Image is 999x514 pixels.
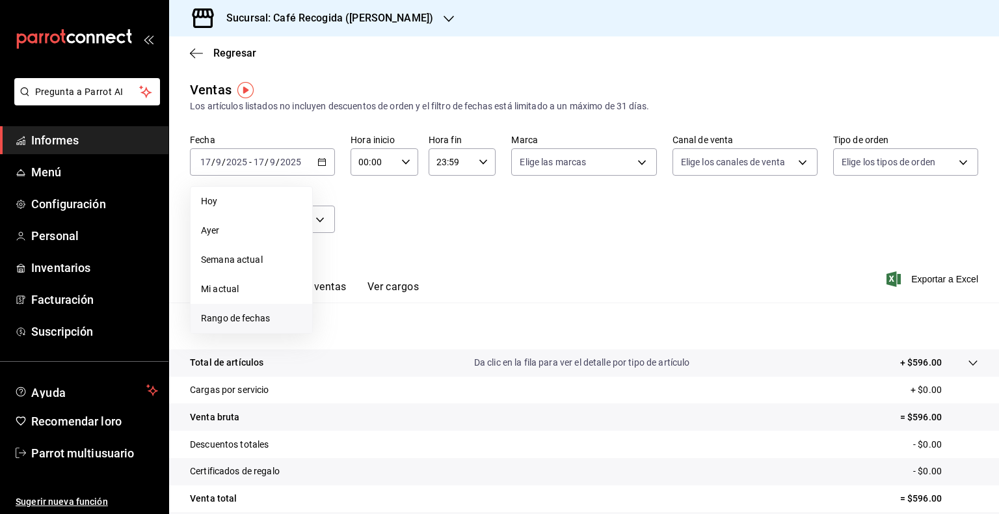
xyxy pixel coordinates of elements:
button: Pregunta a Parrot AI [14,78,160,105]
font: Certificados de regalo [190,466,280,476]
font: Total de artículos [190,357,263,368]
input: ---- [226,157,248,167]
a: Pregunta a Parrot AI [9,94,160,108]
font: + $0.00 [911,385,942,395]
input: ---- [280,157,302,167]
font: Ver ventas [295,280,347,293]
font: Tipo de orden [833,135,889,145]
div: pestañas de navegación [211,280,419,303]
button: abrir_cajón_menú [143,34,153,44]
font: Pregunta a Parrot AI [35,87,124,97]
font: Hoy [201,196,217,206]
font: Cargas por servicio [190,385,269,395]
input: -- [215,157,222,167]
font: Fecha [190,135,215,145]
font: Sucursal: Café Recogida ([PERSON_NAME]) [226,12,433,24]
font: Regresar [213,47,256,59]
font: Da clic en la fila para ver el detalle por tipo de artículo [474,357,690,368]
font: Marca [511,135,538,145]
font: Venta total [190,493,237,504]
input: -- [200,157,211,167]
font: / [222,157,226,167]
font: Inventarios [31,261,90,275]
font: Los artículos listados no incluyen descuentos de orden y el filtro de fechas está limitado a un m... [190,101,649,111]
font: = $596.00 [900,493,942,504]
font: Ayuda [31,386,66,399]
font: Elige los tipos de orden [842,157,935,167]
font: Ayer [201,225,220,236]
font: Mi actual [201,284,239,294]
font: Parrot multiusuario [31,446,135,460]
input: -- [269,157,276,167]
font: / [276,157,280,167]
font: Descuentos totales [190,439,269,450]
input: -- [253,157,265,167]
font: Suscripción [31,325,93,338]
button: Regresar [190,47,256,59]
font: Exportar a Excel [911,274,978,284]
font: = $596.00 [900,412,942,422]
font: Ver cargos [367,280,420,293]
font: Elige los canales de venta [681,157,785,167]
font: Menú [31,165,62,179]
img: Marcador de información sobre herramientas [237,82,254,98]
font: Rango de fechas [201,313,270,323]
font: Recomendar loro [31,414,122,428]
font: Informes [31,133,79,147]
font: Hora fin [429,135,462,145]
font: Personal [31,229,79,243]
font: - $0.00 [913,439,942,450]
font: Venta bruta [190,412,239,422]
font: Canal de venta [673,135,734,145]
font: Configuración [31,197,106,211]
font: + $596.00 [900,357,942,368]
font: Sugerir nueva función [16,496,108,507]
font: Elige las marcas [520,157,586,167]
font: Hora inicio [351,135,394,145]
font: - [249,157,252,167]
font: Ventas [190,82,232,98]
font: / [265,157,269,167]
font: / [211,157,215,167]
font: Facturación [31,293,94,306]
font: Semana actual [201,254,263,265]
button: Exportar a Excel [889,271,978,287]
font: - $0.00 [913,466,942,476]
